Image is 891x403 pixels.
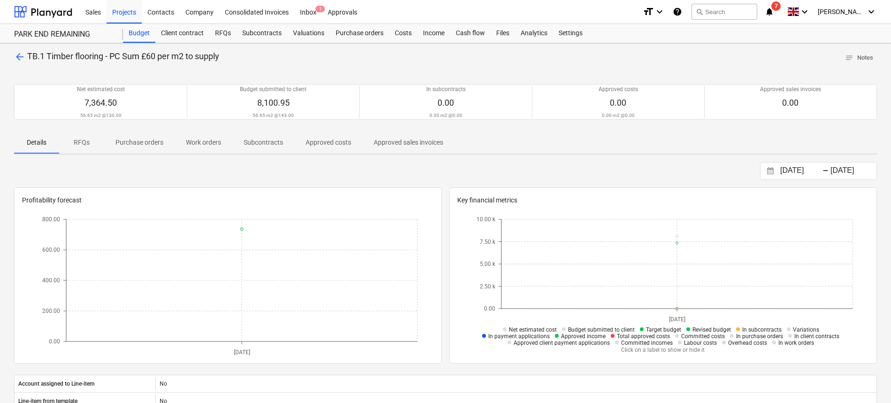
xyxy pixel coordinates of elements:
[736,333,783,340] span: In purchase orders
[643,6,654,17] i: format_size
[782,98,799,108] span: 0.00
[115,138,163,147] p: Purchase orders
[681,333,725,340] span: Committed costs
[257,98,290,108] span: 8,100.95
[430,112,462,118] p: 0.00 m2 @ 0.00
[253,112,294,118] p: 56.65 m2 @ 143.00
[14,51,25,62] span: arrow_back
[762,166,778,177] button: Interact with the calendar and add the check-in date for your trip.
[14,30,112,39] div: PARK END REMAINING
[778,164,826,178] input: Start Date
[568,326,635,333] span: Budget submitted to client
[491,24,515,43] a: Files
[234,349,250,356] tspan: [DATE]
[49,339,60,345] tspan: 0.00
[22,195,434,205] p: Profitability forecast
[646,326,681,333] span: Target budget
[602,112,635,118] p: 0.00 m2 @ 0.00
[621,340,673,346] span: Committed incomes
[488,333,550,340] span: In payment applications
[70,138,93,147] p: RFQs
[561,333,606,340] span: Approved income
[818,8,865,15] span: [PERSON_NAME]
[27,51,219,61] span: TB.1 Timber flooring - PC Sum £60 per m2 to supply
[553,24,588,43] a: Settings
[438,98,454,108] span: 0.00
[484,306,495,312] tspan: 0.00
[287,24,330,43] a: Valuations
[866,6,877,17] i: keyboard_arrow_down
[654,6,665,17] i: keyboard_arrow_down
[765,6,774,17] i: notifications
[374,138,443,147] p: Approved sales invoices
[778,340,814,346] span: In work orders
[480,283,496,290] tspan: 2.50 k
[244,138,283,147] p: Subcontracts
[42,278,60,284] tspan: 400.00
[480,261,496,268] tspan: 5.00 k
[822,168,829,174] div: -
[25,138,48,147] p: Details
[728,340,767,346] span: Overhead costs
[760,85,821,93] p: Approved sales invoices
[42,247,60,254] tspan: 600.00
[771,1,781,11] span: 7
[186,138,221,147] p: Work orders
[696,8,703,15] span: search
[669,316,685,323] tspan: [DATE]
[84,98,117,108] span: 7,364.50
[799,6,810,17] i: keyboard_arrow_down
[457,195,869,205] p: Key financial metrics
[599,85,638,93] p: Approved costs
[514,340,610,346] span: Approved client payment applications
[509,326,557,333] span: Net estimated cost
[42,217,60,223] tspan: 800.00
[692,326,731,333] span: Revised budget
[793,326,819,333] span: Variations
[480,239,496,245] tspan: 7.50 k
[42,308,60,315] tspan: 200.00
[240,85,307,93] p: Budget submitted to client
[742,326,782,333] span: In subcontracts
[684,340,717,346] span: Labour costs
[476,217,496,223] tspan: 10.00 k
[417,24,450,43] a: Income
[426,85,466,93] p: In subcontracts
[794,333,839,340] span: In client contracts
[330,24,389,43] a: Purchase orders
[450,24,491,43] a: Cash flow
[473,346,853,354] p: Click on a label to show or hide it
[673,6,682,17] i: Knowledge base
[610,98,626,108] span: 0.00
[80,112,122,118] p: 56.65 m2 @ 130.00
[306,138,351,147] p: Approved costs
[77,85,125,93] p: Net estimated cost
[691,4,757,20] button: Search
[829,164,876,178] input: End Date
[845,54,853,62] span: notes
[155,24,209,43] a: Client contract
[18,380,94,388] p: Account assigned to Line-item
[123,24,155,43] a: Budget
[209,24,237,43] a: RFQs
[617,333,670,340] span: Total approved costs
[389,24,417,43] a: Costs
[237,24,287,43] a: Subcontracts
[315,6,325,12] span: 1
[515,24,553,43] a: Analytics
[845,53,873,63] span: Notes
[155,376,876,391] div: No
[841,51,877,65] button: Notes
